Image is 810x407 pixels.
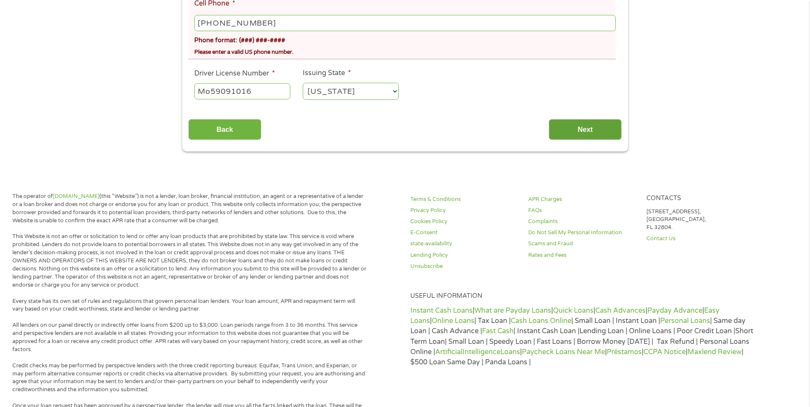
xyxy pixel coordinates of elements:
h4: Contacts [646,195,754,203]
a: Loans [500,348,520,356]
a: state-availability [410,240,518,248]
a: Unsubscribe [410,262,518,270]
a: Maxlend Review [687,348,742,356]
a: Cash Advances [595,306,646,315]
a: Artificial [435,348,462,356]
a: APR Charges [528,195,636,203]
label: Driver License Number [194,69,275,78]
input: (541) 754-3010 [194,15,615,31]
a: FAQs [528,206,636,215]
a: Privacy Policy [410,206,518,215]
p: [STREET_ADDRESS], [GEOGRAPHIC_DATA], FL 32804. [646,208,754,232]
a: Personal Loans [660,317,710,325]
a: Instant Cash Loans [410,306,473,315]
p: Credit checks may be performed by perspective lenders with the three credit reporting bureaus: Eq... [12,362,367,394]
h4: Useful Information [410,292,754,300]
a: What are Payday Loans [474,306,551,315]
a: Contact Us [646,235,754,243]
a: Do Not Sell My Personal Information [528,229,636,237]
p: | | | | | | | Tax Loan | | Small Loan | Instant Loan | | Same day Loan | Cash Advance | | Instant... [410,305,754,368]
a: CCPA Notice [643,348,686,356]
a: Préstamos [607,348,642,356]
a: Online Loans [432,317,474,325]
div: Please enter a valid US phone number. [194,45,615,56]
a: Complaints [528,218,636,226]
a: Rates and Fees [528,251,636,259]
p: All lenders on our panel directly or indirectly offer loans from $200 up to $3,000. Loan periods ... [12,321,367,354]
label: Issuing State [303,69,351,78]
a: Lending Policy [410,251,518,259]
a: E-Consent [410,229,518,237]
a: [DOMAIN_NAME] [53,193,99,200]
a: Scams and Fraud [528,240,636,248]
a: Cookies Policy [410,218,518,226]
a: Quick Loans [553,306,594,315]
input: Next [549,119,622,140]
p: This Website is not an offer or solicitation to lend or offer any loan products that are prohibit... [12,233,367,289]
a: Payday Advance [647,306,702,315]
a: Paycheck Loans Near Me [522,348,605,356]
p: Every state has its own set of rules and regulations that govern personal loan lenders. Your loan... [12,297,367,314]
a: Cash Loans Online [511,317,571,325]
div: Phone format: (###) ###-#### [194,33,615,45]
a: Terms & Conditions [410,195,518,203]
input: Back [188,119,261,140]
a: Fast Cash [482,327,514,335]
a: Intelligence [462,348,500,356]
p: The operator of (this “Website”) is not a lender, loan broker, financial institution, an agent or... [12,192,367,225]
